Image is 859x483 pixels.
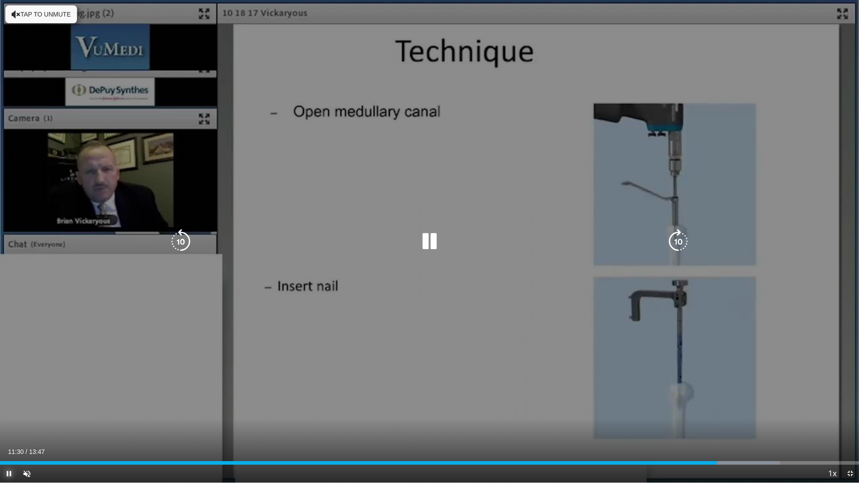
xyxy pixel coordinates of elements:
[29,448,45,455] span: 13:47
[8,448,24,455] span: 11:30
[841,465,859,483] button: Exit Fullscreen
[26,448,27,455] span: /
[18,465,36,483] button: Unmute
[823,465,841,483] button: Playback Rate
[5,5,77,23] button: Tap to unmute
